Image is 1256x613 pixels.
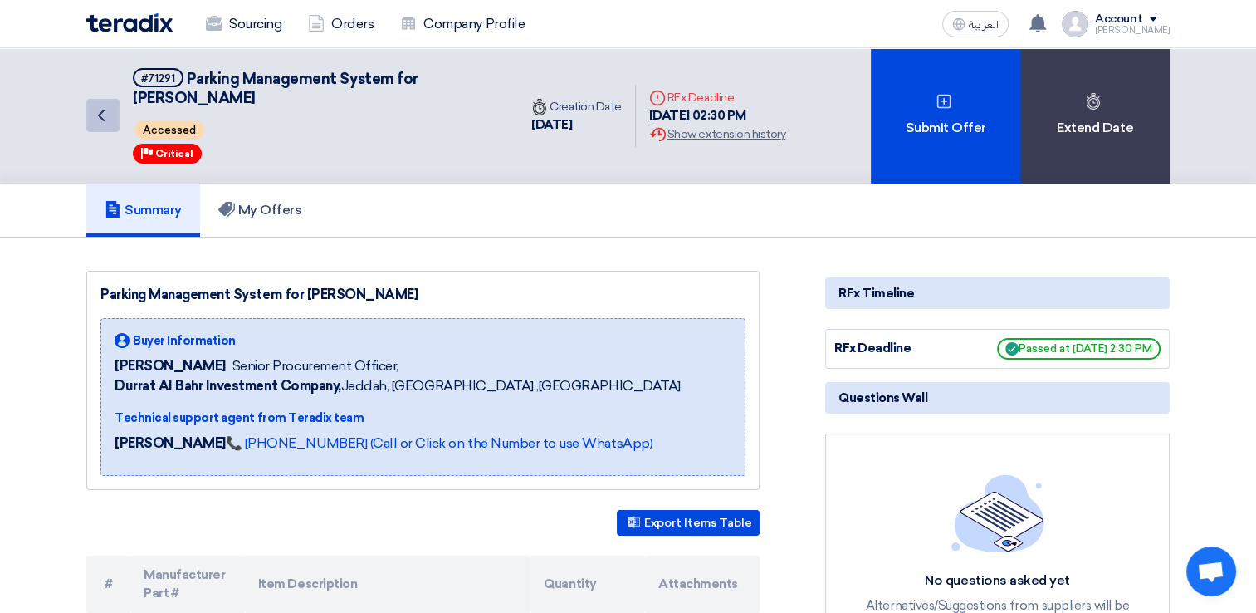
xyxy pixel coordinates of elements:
[649,125,785,143] div: Show extension history
[617,510,760,536] button: Export Items Table
[1095,12,1142,27] div: Account
[218,202,302,218] h5: My Offers
[531,98,622,115] div: Creation Date
[100,285,745,305] div: Parking Management System for [PERSON_NAME]
[115,378,341,394] b: Durrat Al Bahr Investment Company,
[645,556,760,613] th: Attachments
[387,6,538,42] a: Company Profile
[226,435,652,451] a: 📞 [PHONE_NUMBER] (Call or Click on the Number to use WhatsApp)
[130,556,245,613] th: Manufacturer Part #
[531,115,622,135] div: [DATE]
[825,277,1170,309] div: RFx Timeline
[133,68,498,109] h5: Parking Management System for Jawharat Jeddah
[134,120,204,140] span: Accessed
[115,376,681,396] span: Jeddah, [GEOGRAPHIC_DATA] ,[GEOGRAPHIC_DATA]
[245,556,531,613] th: Item Description
[1062,11,1088,37] img: profile_test.png
[649,106,785,125] div: [DATE] 02:30 PM
[857,572,1139,590] div: No questions asked yet
[86,184,200,237] a: Summary
[871,48,1020,184] div: Submit Offer
[1020,48,1170,184] div: Extend Date
[133,332,236,350] span: Buyer Information
[155,148,193,159] span: Critical
[1095,26,1170,35] div: [PERSON_NAME]
[295,6,387,42] a: Orders
[649,89,785,106] div: RFx Deadline
[834,339,959,358] div: RFx Deadline
[200,184,320,237] a: My Offers
[530,556,645,613] th: Quantity
[951,474,1044,552] img: empty_state_list.svg
[997,338,1161,360] span: Passed at [DATE] 2:30 PM
[105,202,182,218] h5: Summary
[115,435,226,451] strong: [PERSON_NAME]
[969,19,999,31] span: العربية
[115,356,226,376] span: [PERSON_NAME]
[133,70,418,107] span: Parking Management System for [PERSON_NAME]
[838,389,927,407] span: Questions Wall
[193,6,295,42] a: Sourcing
[1186,547,1236,596] div: Open chat
[232,356,398,376] span: Senior Procurement Officer,
[115,409,681,427] div: Technical support agent from Teradix team
[141,73,175,84] div: #71291
[86,13,173,32] img: Teradix logo
[86,556,130,613] th: #
[942,11,1009,37] button: العربية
